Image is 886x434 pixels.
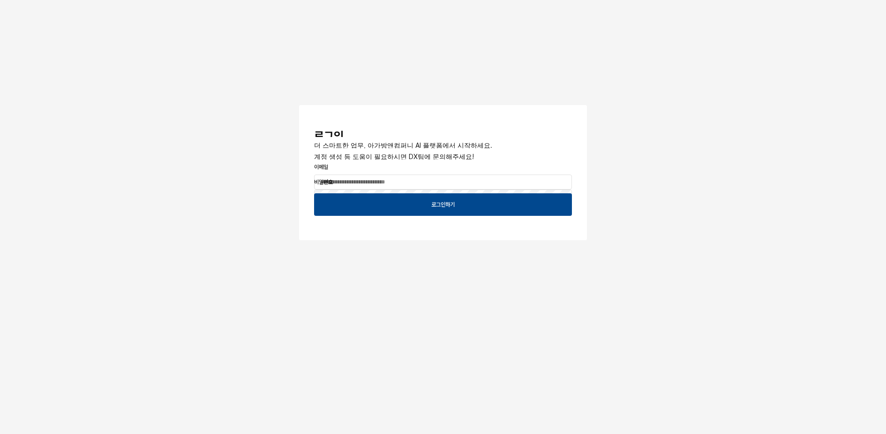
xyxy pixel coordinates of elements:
[314,178,572,186] p: 비밀번호
[314,152,572,161] p: 계정 생성 등 도움이 필요하시면 DX팀에 문의해주세요!
[314,163,572,171] p: 이메일
[431,201,455,208] p: 로그인하기
[314,129,572,143] h3: 로그인
[314,193,572,216] button: 로그인하기
[314,140,572,150] p: 더 스마트한 업무, 아가방앤컴퍼니 AI 플랫폼에서 시작하세요.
